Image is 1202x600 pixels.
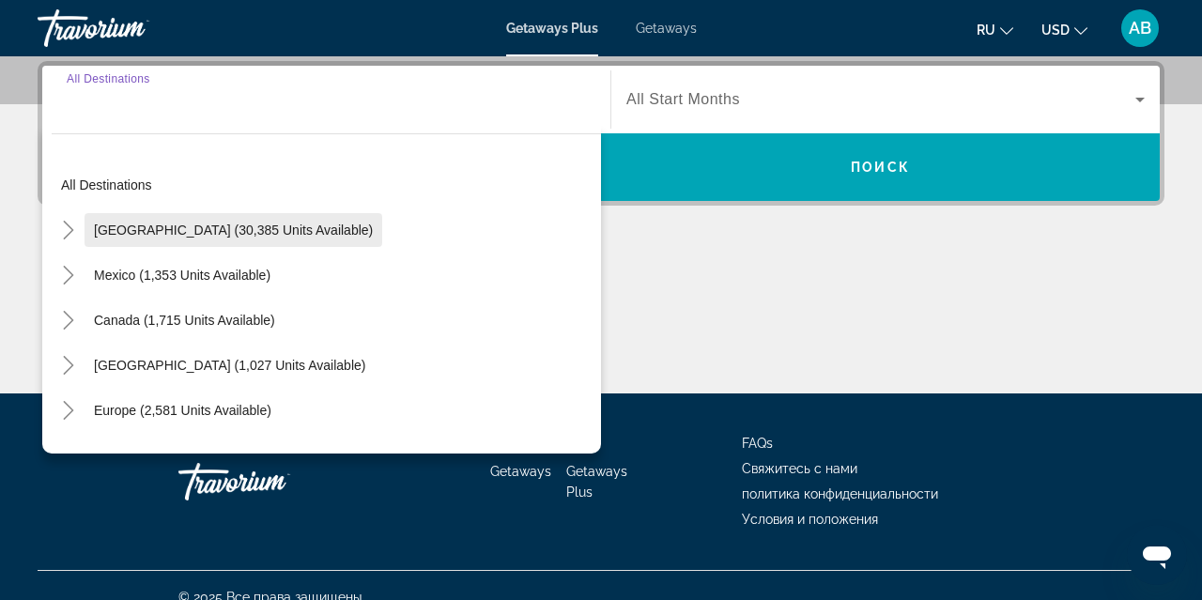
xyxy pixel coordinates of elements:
[94,358,365,373] span: [GEOGRAPHIC_DATA] (1,027 units available)
[52,439,85,472] button: Toggle Australia (202 units available)
[85,393,281,427] button: Europe (2,581 units available)
[178,454,366,510] a: Travorium
[61,177,152,192] span: All destinations
[85,213,382,247] button: [GEOGRAPHIC_DATA] (30,385 units available)
[742,486,938,501] a: политика конфиденциальности
[67,72,150,85] span: All Destinations
[52,259,85,292] button: Toggle Mexico (1,353 units available)
[742,436,773,451] a: FAQs
[506,21,598,36] a: Getaways Plus
[1116,8,1164,48] button: User Menu
[1127,525,1187,585] iframe: Кнопка для запуску вікна повідомлень
[1041,23,1070,38] span: USD
[490,464,551,479] a: Getaways
[626,91,740,107] span: All Start Months
[52,168,601,202] button: All destinations
[94,403,271,418] span: Europe (2,581 units available)
[94,313,275,328] span: Canada (1,715 units available)
[85,348,375,382] button: [GEOGRAPHIC_DATA] (1,027 units available)
[52,394,85,427] button: Toggle Europe (2,581 units available)
[742,461,857,476] a: Свяжитесь с нами
[38,4,225,53] a: Travorium
[42,66,1160,201] div: Search widget
[1041,16,1087,43] button: Change currency
[566,464,627,500] a: Getaways Plus
[977,16,1013,43] button: Change language
[851,160,910,175] span: Поиск
[742,512,878,527] a: Условия и положения
[52,304,85,337] button: Toggle Canada (1,715 units available)
[1129,19,1151,38] span: AB
[52,349,85,382] button: Toggle Caribbean & Atlantic Islands (1,027 units available)
[52,214,85,247] button: Toggle United States (30,385 units available)
[85,303,285,337] button: Canada (1,715 units available)
[977,23,995,38] span: ru
[85,438,364,472] button: [GEOGRAPHIC_DATA] (202 units available)
[601,133,1160,201] button: Поиск
[94,268,270,283] span: Mexico (1,353 units available)
[85,258,280,292] button: Mexico (1,353 units available)
[636,21,697,36] a: Getaways
[94,223,373,238] span: [GEOGRAPHIC_DATA] (30,385 units available)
